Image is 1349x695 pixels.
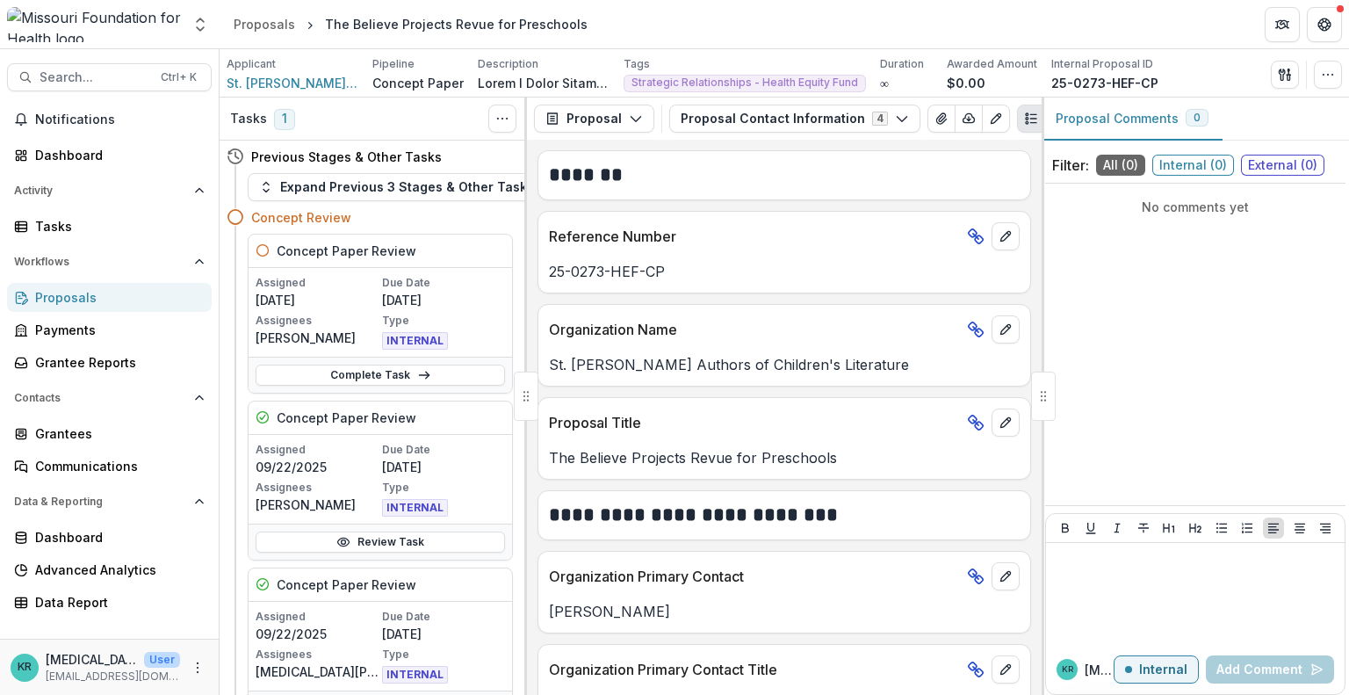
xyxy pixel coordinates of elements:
p: Duration [880,56,924,72]
h3: Tasks [230,112,267,127]
div: Data Report [35,593,198,612]
p: St. [PERSON_NAME] Authors of Children's Literature [549,354,1020,375]
span: Notifications [35,112,205,127]
button: Underline [1080,518,1101,539]
button: Add Comment [1206,655,1334,684]
p: 09/22/2025 [256,625,379,643]
a: Grantees [7,419,212,448]
a: Data Report [7,588,212,617]
h5: Concept Paper Review [277,576,416,594]
p: [MEDICAL_DATA][PERSON_NAME] [46,650,137,669]
p: Assigned [256,609,379,625]
p: [DATE] [382,625,505,643]
button: Proposal Comments [1042,98,1223,141]
div: Proposals [35,288,198,307]
div: Tasks [35,217,198,235]
p: Tags [624,56,650,72]
p: Assignees [256,480,379,496]
button: edit [992,409,1020,437]
button: Proposal [534,105,654,133]
div: Dashboard [35,528,198,547]
p: [MEDICAL_DATA] R [1085,661,1114,679]
a: Communications [7,452,212,481]
button: Italicize [1107,518,1128,539]
button: Plaintext view [1017,105,1045,133]
button: Align Right [1315,518,1336,539]
p: Assigned [256,275,379,291]
span: All ( 0 ) [1096,155,1145,176]
span: Strategic Relationships - Health Equity Fund [631,76,858,89]
p: Assignees [256,313,379,329]
p: $0.00 [947,74,985,92]
button: Get Help [1307,7,1342,42]
p: Proposal Title [549,412,960,433]
span: 0 [1194,112,1201,124]
p: ∞ [880,74,889,92]
p: [MEDICAL_DATA][PERSON_NAME] [256,662,379,681]
p: Pipeline [372,56,415,72]
button: Open Activity [7,177,212,205]
p: Internal [1139,662,1187,677]
button: Strike [1133,518,1154,539]
span: Workflows [14,256,187,268]
p: [PERSON_NAME] [549,601,1020,622]
span: Data & Reporting [14,496,187,508]
div: Dashboard [35,146,198,164]
button: Align Left [1263,518,1284,539]
button: Edit as form [982,105,1010,133]
p: Applicant [227,56,276,72]
a: Grantee Reports [7,348,212,377]
p: User [144,652,180,668]
button: Expand Previous 3 Stages & Other Tasks [248,173,545,201]
p: [DATE] [382,291,505,309]
button: Ordered List [1237,518,1258,539]
span: INTERNAL [382,499,448,517]
p: Due Date [382,275,505,291]
a: Payments [7,315,212,344]
span: Contacts [14,392,187,404]
span: St. [PERSON_NAME] Authors of Children's Literature [227,74,358,92]
button: edit [992,315,1020,344]
button: Open Contacts [7,384,212,412]
p: [EMAIL_ADDRESS][DOMAIN_NAME] [46,669,180,684]
p: Awarded Amount [947,56,1037,72]
a: Proposals [227,11,302,37]
a: Complete Task [256,365,505,386]
span: External ( 0 ) [1241,155,1324,176]
h4: Concept Review [251,208,351,227]
p: Lorem I Dolor Sitametcon (7358) adipiscin elit seddoeiusmod te inc-utlabo etdoloremag al En. Admi... [478,74,610,92]
button: edit [992,222,1020,250]
a: Tasks [7,212,212,241]
button: Open entity switcher [188,7,213,42]
span: INTERNAL [382,332,448,350]
p: [DATE] [382,458,505,476]
div: Payments [35,321,198,339]
div: Grantee Reports [35,353,198,372]
button: Notifications [7,105,212,134]
p: Due Date [382,442,505,458]
img: Missouri Foundation for Health logo [7,7,181,42]
button: Proposal Contact Information4 [669,105,920,133]
button: More [187,657,208,678]
a: Review Task [256,532,505,553]
h5: Concept Paper Review [277,242,416,260]
div: Grantees [35,424,198,443]
p: Concept Paper [372,74,464,92]
div: Communications [35,457,198,475]
p: Type [382,313,505,329]
p: [PERSON_NAME] [256,329,379,347]
nav: breadcrumb [227,11,595,37]
button: View Attached Files [927,105,956,133]
p: Description [478,56,538,72]
p: Assignees [256,647,379,662]
span: Search... [40,70,150,85]
button: edit [992,655,1020,684]
p: 25-0273-HEF-CP [549,261,1020,282]
p: [PERSON_NAME] [256,496,379,514]
a: Proposals [7,283,212,312]
button: Align Center [1289,518,1310,539]
p: Organization Primary Contact [549,566,960,587]
p: 25-0273-HEF-CP [1051,74,1158,92]
span: 1 [274,109,295,130]
p: 09/22/2025 [256,458,379,476]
